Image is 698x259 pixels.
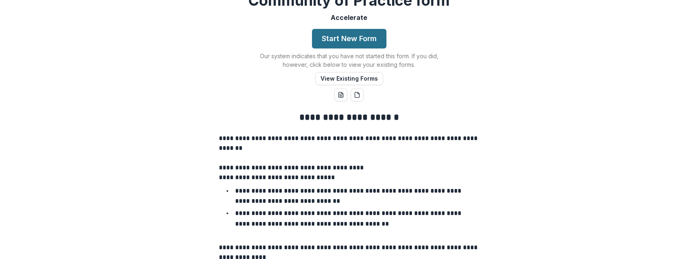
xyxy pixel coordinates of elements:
[312,29,386,48] button: Start New Form
[351,88,364,101] button: pdf-download
[334,88,347,101] button: word-download
[331,13,367,22] p: Accelerate
[247,52,451,69] p: Our system indicates that you have not started this form. If you did, however, click below to vie...
[315,72,383,85] button: View Existing Forms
